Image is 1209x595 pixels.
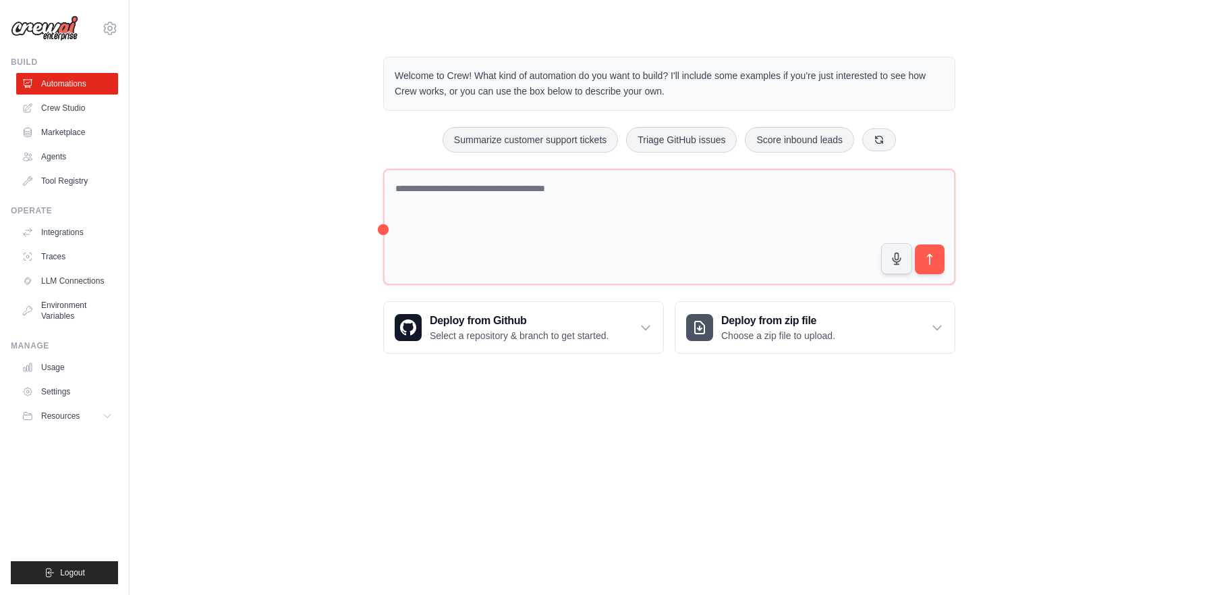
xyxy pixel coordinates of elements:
a: Settings [16,381,118,403]
a: Automations [16,73,118,95]
img: Logo [11,16,78,41]
a: Crew Studio [16,97,118,119]
button: Triage GitHub issues [626,127,737,153]
p: Select a repository & branch to get started. [430,329,609,342]
a: Usage [16,357,118,378]
a: Integrations [16,222,118,243]
span: Logout [60,567,85,578]
div: Operate [11,205,118,216]
a: Traces [16,246,118,267]
a: Marketplace [16,122,118,143]
button: Summarize customer support tickets [443,127,618,153]
h3: Deploy from Github [430,313,609,329]
div: Manage [11,340,118,351]
a: Agents [16,146,118,167]
button: Score inbound leads [745,127,854,153]
p: Welcome to Crew! What kind of automation do you want to build? I'll include some examples if you'... [395,68,944,99]
p: Choose a zip file to upload. [721,329,835,342]
a: Environment Variables [16,294,118,327]
a: LLM Connections [16,270,118,292]
button: Resources [16,405,118,427]
span: Resources [41,411,80,421]
a: Tool Registry [16,170,118,192]
button: Logout [11,561,118,584]
h3: Deploy from zip file [721,313,835,329]
div: Build [11,57,118,68]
